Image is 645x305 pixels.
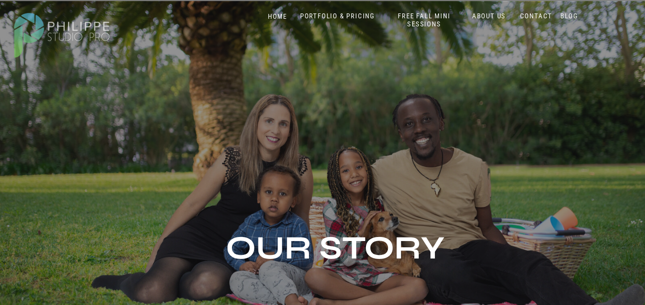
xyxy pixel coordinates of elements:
[518,12,555,21] a: CONTACT
[258,13,297,21] a: HOME
[558,12,580,21] a: BLOG
[297,12,378,21] a: PORTFOLIO & PRICING
[470,12,508,21] a: ABOUT US
[104,232,566,298] h1: Our Story
[387,12,461,29] a: FREE FALL MINI SESSIONS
